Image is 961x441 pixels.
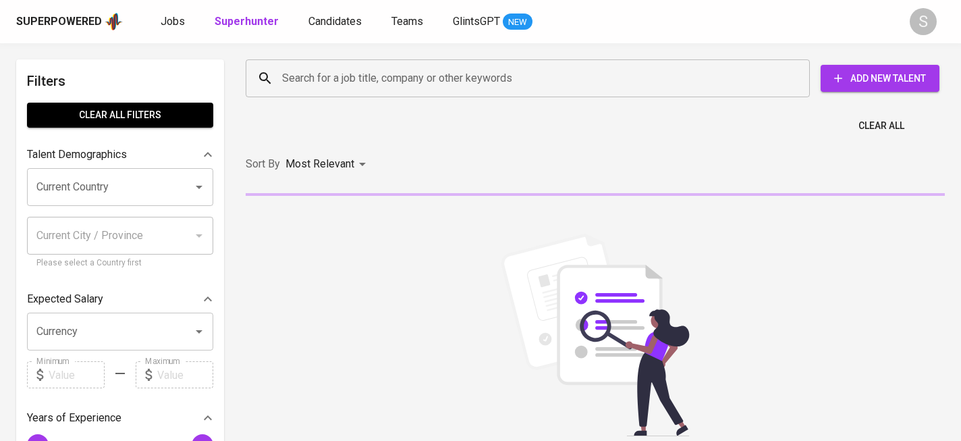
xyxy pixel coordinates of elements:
div: Years of Experience [27,405,213,432]
img: file_searching.svg [494,234,696,436]
button: Clear All [853,113,910,138]
div: Superpowered [16,14,102,30]
input: Value [49,361,105,388]
span: Clear All [858,118,904,134]
input: Value [157,361,213,388]
span: NEW [503,16,532,29]
a: Teams [391,14,426,30]
div: Talent Demographics [27,141,213,168]
h6: Filters [27,70,213,92]
span: Teams [391,15,423,28]
a: GlintsGPT NEW [453,14,532,30]
a: Superhunter [215,14,281,30]
span: Add New Talent [831,70,929,87]
div: Most Relevant [285,152,370,177]
p: Please select a Country first [36,257,204,270]
p: Expected Salary [27,291,103,307]
a: Superpoweredapp logo [16,11,123,32]
img: app logo [105,11,123,32]
span: Clear All filters [38,107,202,124]
p: Years of Experience [27,410,121,426]
span: Jobs [161,15,185,28]
button: Open [190,178,209,197]
p: Sort By [246,156,280,172]
p: Talent Demographics [27,147,127,163]
a: Candidates [308,14,364,30]
b: Superhunter [215,15,279,28]
button: Clear All filters [27,103,213,128]
div: Expected Salary [27,286,213,313]
div: S [910,8,937,35]
button: Add New Talent [821,65,939,92]
a: Jobs [161,14,188,30]
p: Most Relevant [285,156,354,172]
span: GlintsGPT [453,15,500,28]
span: Candidates [308,15,362,28]
button: Open [190,322,209,341]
